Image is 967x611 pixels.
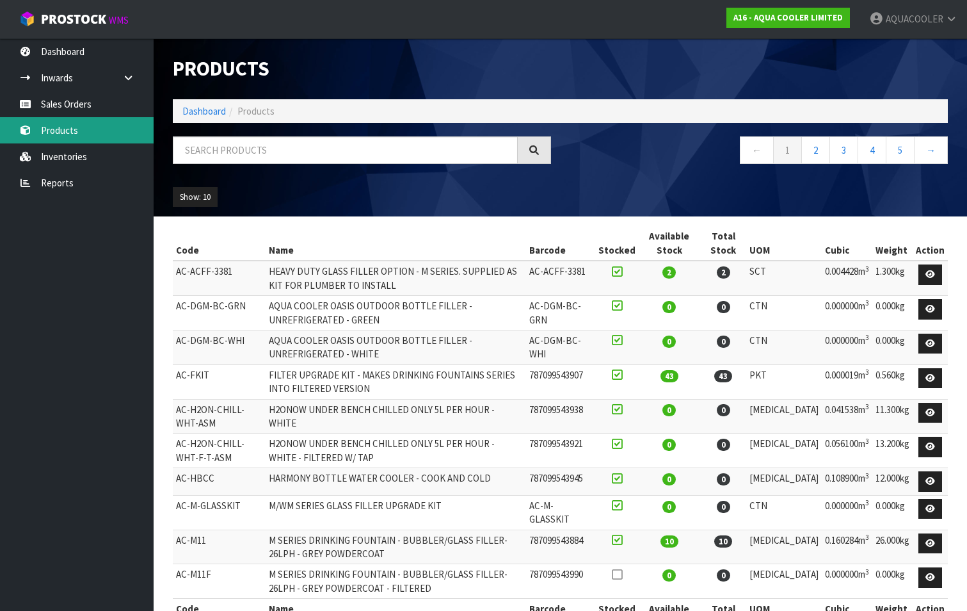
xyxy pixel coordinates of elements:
td: AC-M11 [173,530,266,564]
td: CTN [746,296,822,330]
td: HEAVY DUTY GLASS FILLER OPTION - M SERIES. SUPPLIED AS KIT FOR PLUMBER TO INSTALL [266,261,527,295]
td: 1.300kg [872,261,913,295]
sup: 3 [865,471,869,480]
td: AC-DGM-BC-WHI [173,330,266,364]
span: 2 [717,266,730,279]
span: 0 [662,569,676,582]
th: Name [266,226,527,261]
span: 0 [717,336,730,348]
span: 0 [717,473,730,485]
td: 0.108900m [822,468,872,496]
span: Products [237,105,275,117]
input: Search products [173,136,518,164]
td: 0.000000m [822,495,872,530]
a: 2 [801,136,830,164]
td: 787099543884 [526,530,595,564]
a: 1 [773,136,802,164]
th: Barcode [526,226,595,261]
td: AC-FKIT [173,364,266,399]
span: 0 [662,439,676,451]
td: 26.000kg [872,530,913,564]
span: AQUACOOLER [886,13,943,25]
td: 0.000000m [822,330,872,364]
span: 0 [662,501,676,513]
th: Total Stock [700,226,746,261]
td: 11.300kg [872,399,913,434]
td: AC-ACFF-3381 [526,261,595,295]
small: WMS [109,14,129,26]
td: H2ONOW UNDER BENCH CHILLED ONLY 5L PER HOUR - WHITE - FILTERED W/ TAP [266,434,527,468]
td: AC-H2ON-CHILL-WHT-ASM [173,399,266,434]
td: 0.000kg [872,495,913,530]
span: ProStock [41,11,106,28]
nav: Page navigation [570,136,948,168]
th: UOM [746,226,822,261]
td: CTN [746,330,822,364]
span: 0 [717,301,730,313]
td: HARMONY BOTTLE WATER COOLER - COOK AND COLD [266,468,527,496]
td: [MEDICAL_DATA] [746,530,822,564]
td: 787099543945 [526,468,595,496]
td: AC-DGM-BC-GRN [526,296,595,330]
td: AC-H2ON-CHILL-WHT-F-T-ASM [173,434,266,468]
td: 0.000019m [822,364,872,399]
td: 12.000kg [872,468,913,496]
sup: 3 [865,368,869,377]
span: 0 [662,301,676,313]
td: AQUA COOLER OASIS OUTDOOR BOTTLE FILLER - UNREFRIGERATED - WHITE [266,330,527,364]
sup: 3 [865,333,869,342]
td: AQUA COOLER OASIS OUTDOOR BOTTLE FILLER - UNREFRIGERATED - GREEN [266,296,527,330]
span: 10 [714,535,732,548]
th: Stocked [595,226,639,261]
th: Weight [872,226,913,261]
td: AC-HBCC [173,468,266,496]
td: 13.200kg [872,434,913,468]
td: AC-DGM-BC-GRN [173,296,266,330]
td: 787099543907 [526,364,595,399]
td: 0.041538m [822,399,872,434]
a: 3 [829,136,858,164]
td: [MEDICAL_DATA] [746,399,822,434]
td: AC-M11F [173,564,266,599]
sup: 3 [865,498,869,507]
td: M/WM SERIES GLASS FILLER UPGRADE KIT [266,495,527,530]
span: 0 [717,404,730,416]
button: Show: 10 [173,187,218,208]
sup: 3 [865,533,869,542]
span: 0 [662,336,676,348]
a: → [914,136,948,164]
td: 0.160284m [822,530,872,564]
span: 0 [662,473,676,485]
td: 0.560kg [872,364,913,399]
sup: 3 [865,298,869,307]
th: Available Stock [639,226,700,261]
span: 43 [714,370,732,382]
td: AC-M-GLASSKIT [526,495,595,530]
span: 0 [717,501,730,513]
th: Cubic [822,226,872,261]
strong: A16 - AQUA COOLER LIMITED [733,12,843,23]
th: Action [913,226,948,261]
td: AC-ACFF-3381 [173,261,266,295]
td: FILTER UPGRADE KIT - MAKES DRINKING FOUNTAINS SERIES INTO FILTERED VERSION [266,364,527,399]
span: 0 [717,439,730,451]
h1: Products [173,58,551,80]
td: H2ONOW UNDER BENCH CHILLED ONLY 5L PER HOUR - WHITE [266,399,527,434]
a: 4 [858,136,886,164]
td: M SERIES DRINKING FOUNTAIN - BUBBLER/GLASS FILLER- 26LPH - GREY POWDERCOAT [266,530,527,564]
a: Dashboard [182,105,226,117]
td: 0.004428m [822,261,872,295]
td: M SERIES DRINKING FOUNTAIN - BUBBLER/GLASS FILLER- 26LPH - GREY POWDERCOAT - FILTERED [266,564,527,599]
td: [MEDICAL_DATA] [746,468,822,496]
span: 10 [660,535,678,548]
td: [MEDICAL_DATA] [746,564,822,599]
td: 787099543938 [526,399,595,434]
td: 787099543921 [526,434,595,468]
td: 787099543990 [526,564,595,599]
td: 0.000000m [822,296,872,330]
td: AC-M-GLASSKIT [173,495,266,530]
sup: 3 [865,567,869,576]
td: [MEDICAL_DATA] [746,434,822,468]
sup: 3 [865,402,869,411]
a: ← [740,136,774,164]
